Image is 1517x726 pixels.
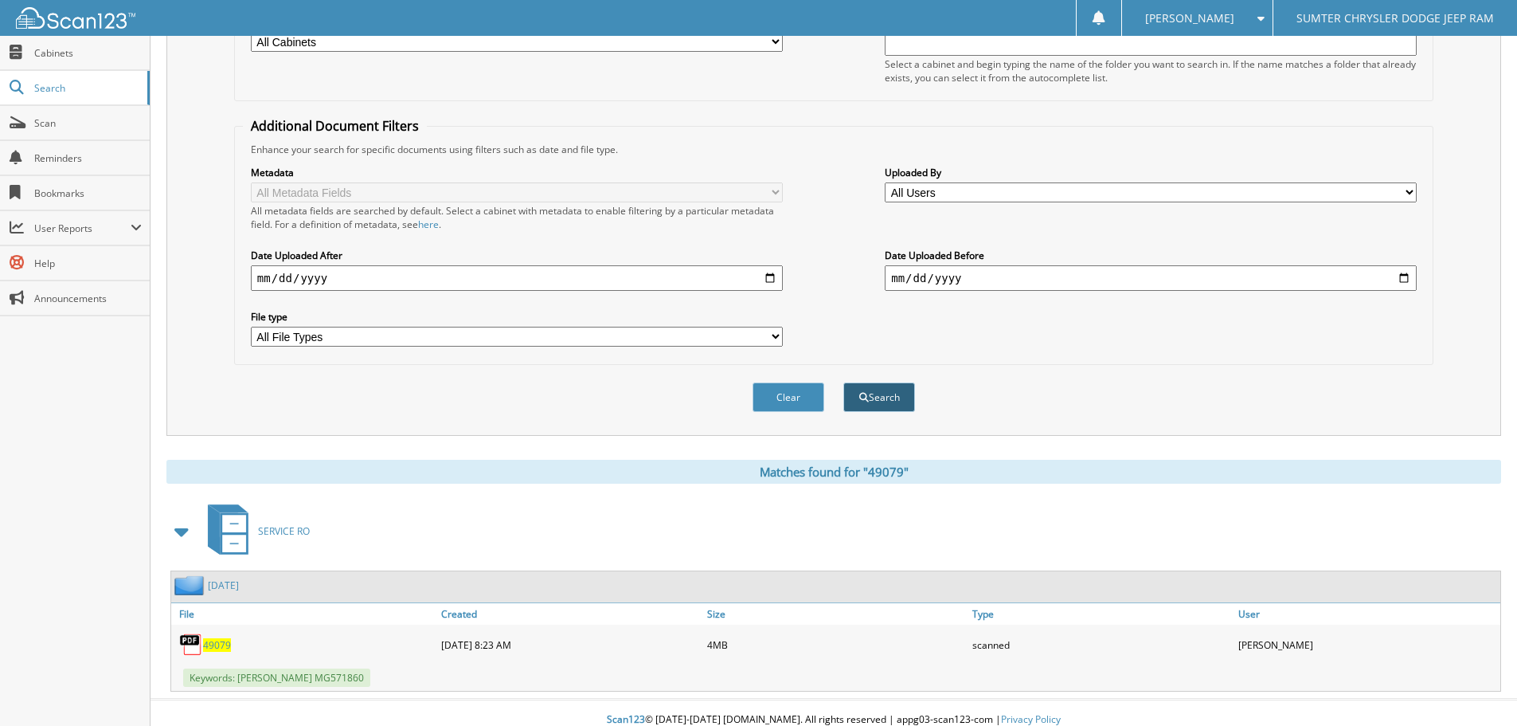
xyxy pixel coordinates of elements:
[885,57,1417,84] div: Select a cabinet and begin typing the name of the folder you want to search in. If the name match...
[34,292,142,305] span: Announcements
[208,579,239,592] a: [DATE]
[753,383,824,412] button: Clear
[251,204,783,231] div: All metadata fields are searched by default. Select a cabinet with metadata to enable filtering b...
[174,575,208,595] img: folder2.png
[34,81,139,95] span: Search
[437,629,703,661] div: [DATE] 8:23 AM
[183,669,370,687] span: Keywords: [PERSON_NAME] MG571860
[843,383,915,412] button: Search
[885,249,1417,262] label: Date Uploaded Before
[703,629,969,661] div: 4MB
[166,460,1501,484] div: Matches found for "49079"
[418,218,439,231] a: here
[885,166,1417,179] label: Uploaded By
[34,186,142,200] span: Bookmarks
[203,638,231,652] a: 49079
[171,603,437,625] a: File
[34,46,142,60] span: Cabinets
[885,265,1417,291] input: end
[243,117,427,135] legend: Additional Document Filters
[34,151,142,165] span: Reminders
[1145,14,1234,23] span: [PERSON_NAME]
[34,116,142,130] span: Scan
[703,603,969,625] a: Size
[968,629,1234,661] div: scanned
[198,500,310,563] a: SERVICE RO
[1296,14,1494,23] span: SUMTER CHRYSLER DODGE JEEP RAM
[607,712,645,726] span: Scan123
[1234,629,1500,661] div: [PERSON_NAME]
[34,222,131,235] span: User Reports
[251,310,783,324] label: File type
[437,603,703,625] a: Created
[251,249,783,262] label: Date Uploaded After
[258,524,310,538] span: SERVICE RO
[251,166,783,179] label: Metadata
[243,143,1425,156] div: Enhance your search for specific documents using filters such as date and file type.
[1001,712,1061,726] a: Privacy Policy
[16,7,135,29] img: scan123-logo-white.svg
[179,633,203,657] img: PDF.png
[34,257,142,270] span: Help
[1234,603,1500,625] a: User
[968,603,1234,625] a: Type
[251,265,783,291] input: start
[1437,649,1517,726] iframe: Chat Widget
